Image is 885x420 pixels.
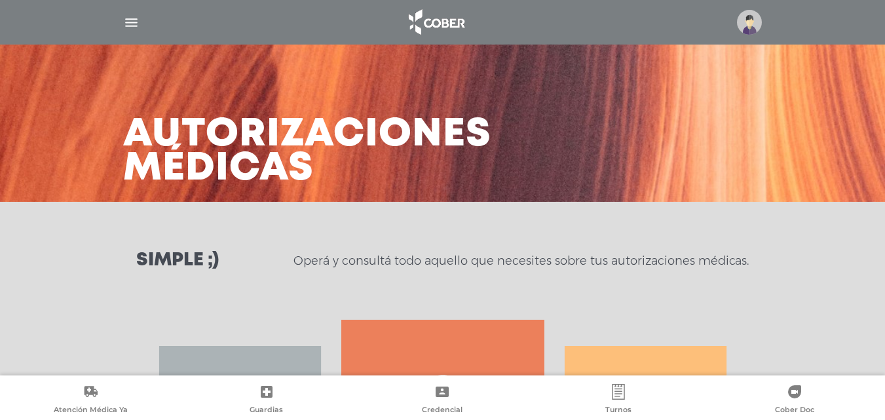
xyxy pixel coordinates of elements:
[402,7,470,38] img: logo_cober_home-white.png
[123,14,140,31] img: Cober_menu-lines-white.svg
[354,384,531,417] a: Credencial
[293,253,749,269] p: Operá y consultá todo aquello que necesites sobre tus autorizaciones médicas.
[3,384,179,417] a: Atención Médica Ya
[706,384,882,417] a: Cober Doc
[737,10,762,35] img: profile-placeholder.svg
[250,405,283,417] span: Guardias
[54,405,128,417] span: Atención Médica Ya
[531,384,707,417] a: Turnos
[775,405,814,417] span: Cober Doc
[123,118,491,186] h3: Autorizaciones médicas
[605,405,631,417] span: Turnos
[179,384,355,417] a: Guardias
[136,252,219,270] h3: Simple ;)
[422,405,462,417] span: Credencial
